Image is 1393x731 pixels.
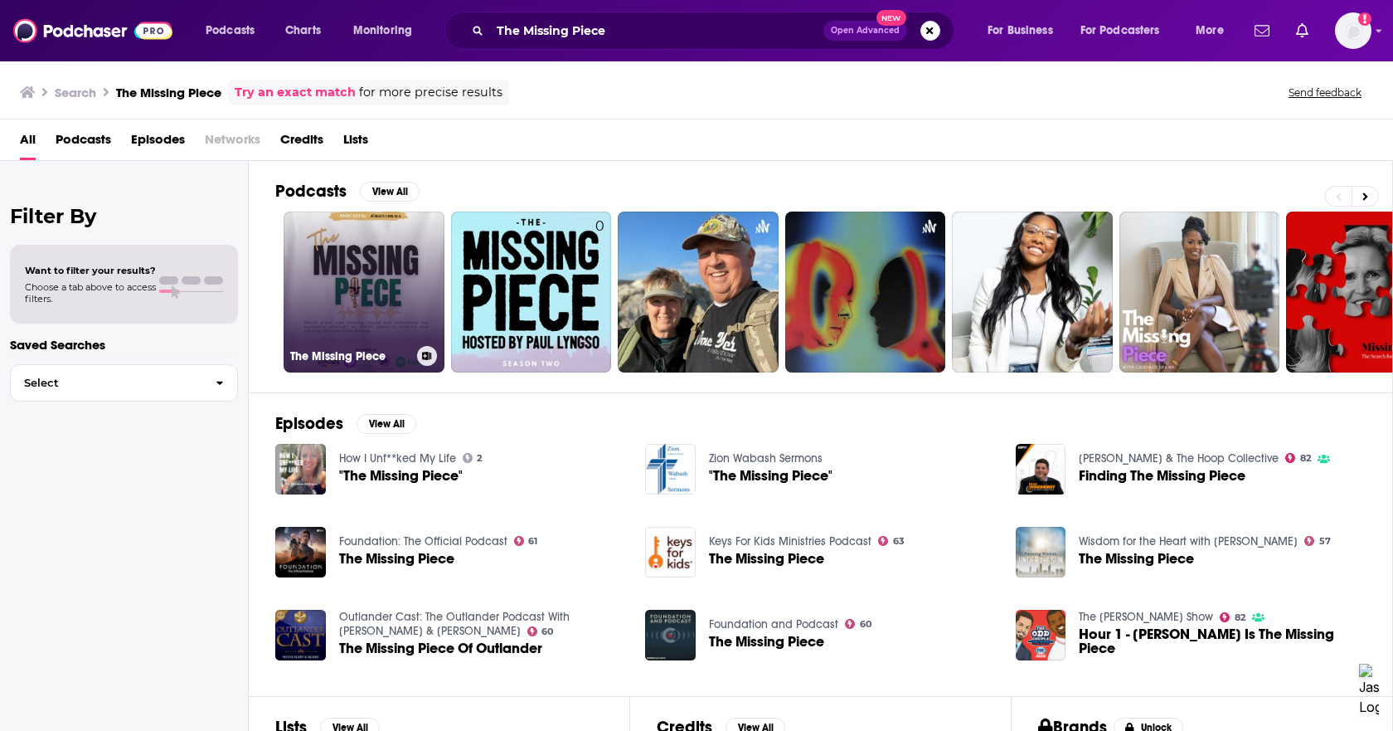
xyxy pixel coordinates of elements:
a: 0 [451,212,612,373]
a: The Missing Piece [339,552,454,566]
a: 2 [463,453,483,463]
a: Show notifications dropdown [1248,17,1276,45]
a: "The Missing Piece" [339,469,463,483]
div: 0 [595,218,604,366]
span: 60 [541,628,553,636]
a: Credits [280,126,323,160]
button: Send feedback [1284,85,1366,100]
h2: Filter By [10,204,238,228]
a: PodcastsView All [275,181,420,202]
a: Keys For Kids Ministries Podcast [709,534,871,548]
span: for more precise results [359,83,502,102]
a: Finding The Missing Piece [1079,469,1245,483]
a: "The Missing Piece" [709,469,832,483]
a: Lists [343,126,368,160]
a: 61 [514,536,538,546]
span: Open Advanced [831,27,900,35]
img: The Missing Piece [645,610,696,660]
a: The Missing Piece Of Outlander [339,641,542,655]
input: Search podcasts, credits, & more... [490,17,823,44]
span: Logged in as RebRoz5 [1335,12,1371,49]
span: For Business [988,19,1053,42]
button: open menu [1070,17,1184,44]
button: open menu [194,17,276,44]
a: The Missing Piece [284,212,444,373]
div: Search podcasts, credits, & more... [460,12,970,50]
span: Podcasts [206,19,255,42]
a: EpisodesView All [275,413,416,434]
a: The Missing Piece Of Outlander [275,610,326,660]
span: 61 [528,538,537,545]
span: Networks [205,126,260,160]
button: Show profile menu [1335,12,1371,49]
a: All [20,126,36,160]
h2: Podcasts [275,181,347,202]
span: Monitoring [353,19,412,42]
a: Foundation: The Official Podcast [339,534,507,548]
a: The Missing Piece [645,527,696,577]
img: "The Missing Piece" [275,444,326,495]
span: 60 [860,621,871,628]
a: How I Unf**ked My Life [339,451,456,465]
img: The Missing Piece [275,527,326,577]
a: Foundation and Podcast [709,617,838,631]
span: More [1196,19,1224,42]
a: 60 [845,619,871,629]
span: Select [11,378,202,388]
a: Finding The Missing Piece [1016,444,1066,495]
img: User Profile [1335,12,1371,49]
a: Outlander Cast: The Outlander Podcast With Mary & Blake [339,610,570,638]
h3: The Missing Piece [290,349,410,363]
h3: Search [55,85,96,100]
svg: Add a profile image [1358,12,1371,26]
a: Charts [274,17,331,44]
a: Episodes [131,126,185,160]
a: Brian Windhorst & The Hoop Collective [1079,451,1279,465]
a: Wisdom for the Heart with Stephen Davey [1079,534,1298,548]
a: 63 [878,536,905,546]
span: 63 [893,538,905,545]
p: Saved Searches [10,337,238,353]
a: The Missing Piece [709,635,824,649]
img: "The Missing Piece" [645,444,696,495]
span: Charts [285,19,321,42]
button: Select [10,364,238,402]
button: View All [360,182,420,202]
a: The Missing Piece [709,552,824,566]
button: open menu [976,17,1074,44]
a: 60 [527,626,554,636]
span: 82 [1300,455,1311,462]
span: Hour 1 - [PERSON_NAME] Is The Missing Piece [1079,627,1366,655]
img: The Missing Piece [1016,527,1066,577]
span: 57 [1319,538,1331,545]
a: Try an exact match [235,83,356,102]
button: open menu [1184,17,1245,44]
img: Hour 1 - Derrick Henry Is The Missing Piece [1016,610,1066,660]
span: New [876,10,906,26]
span: The Missing Piece [1079,552,1194,566]
span: 82 [1235,614,1245,621]
img: Podchaser - Follow, Share and Rate Podcasts [13,15,172,46]
h2: Episodes [275,413,343,434]
button: open menu [342,17,434,44]
button: Open AdvancedNew [823,21,907,41]
span: Want to filter your results? [25,265,156,276]
a: Podcasts [56,126,111,160]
